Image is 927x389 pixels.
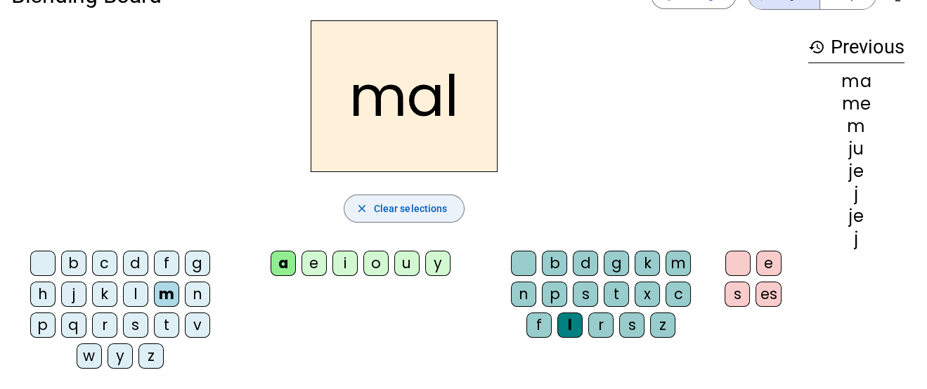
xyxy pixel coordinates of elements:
div: r [92,312,117,338]
div: h [30,282,56,307]
div: x [635,282,660,307]
div: o [363,251,389,276]
div: l [123,282,148,307]
div: n [185,282,210,307]
div: ju [808,140,905,157]
div: j [808,230,905,247]
div: p [542,282,567,307]
div: q [61,312,86,338]
div: c [666,282,691,307]
div: f [154,251,179,276]
div: e [756,251,782,276]
mat-icon: close [356,202,368,215]
div: ma [808,73,905,90]
div: k [92,282,117,307]
h3: Previous [808,32,905,63]
span: Clear selections [374,200,448,217]
div: j [808,185,905,202]
div: je [808,208,905,225]
div: p [30,312,56,338]
div: g [185,251,210,276]
div: i [332,251,358,276]
div: b [61,251,86,276]
div: je [808,163,905,180]
div: k [635,251,660,276]
div: l [557,312,583,338]
div: w [77,343,102,369]
div: n [511,282,536,307]
div: e [302,251,327,276]
div: t [604,282,629,307]
div: me [808,95,905,112]
div: z [650,312,675,338]
mat-icon: history [808,39,825,55]
div: g [604,251,629,276]
div: s [573,282,598,307]
div: m [666,251,691,276]
div: m [154,282,179,307]
div: j [61,282,86,307]
div: y [108,343,133,369]
div: z [138,343,164,369]
div: c [92,251,117,276]
div: s [619,312,644,338]
div: f [526,312,552,338]
div: s [725,282,750,307]
div: d [573,251,598,276]
div: t [154,312,179,338]
div: m [808,118,905,135]
div: es [756,282,782,307]
div: r [588,312,614,338]
h2: mal [311,20,498,172]
div: v [185,312,210,338]
div: s [123,312,148,338]
div: a [271,251,296,276]
div: y [425,251,450,276]
div: u [394,251,420,276]
div: b [542,251,567,276]
button: Clear selections [344,194,465,223]
div: d [123,251,148,276]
